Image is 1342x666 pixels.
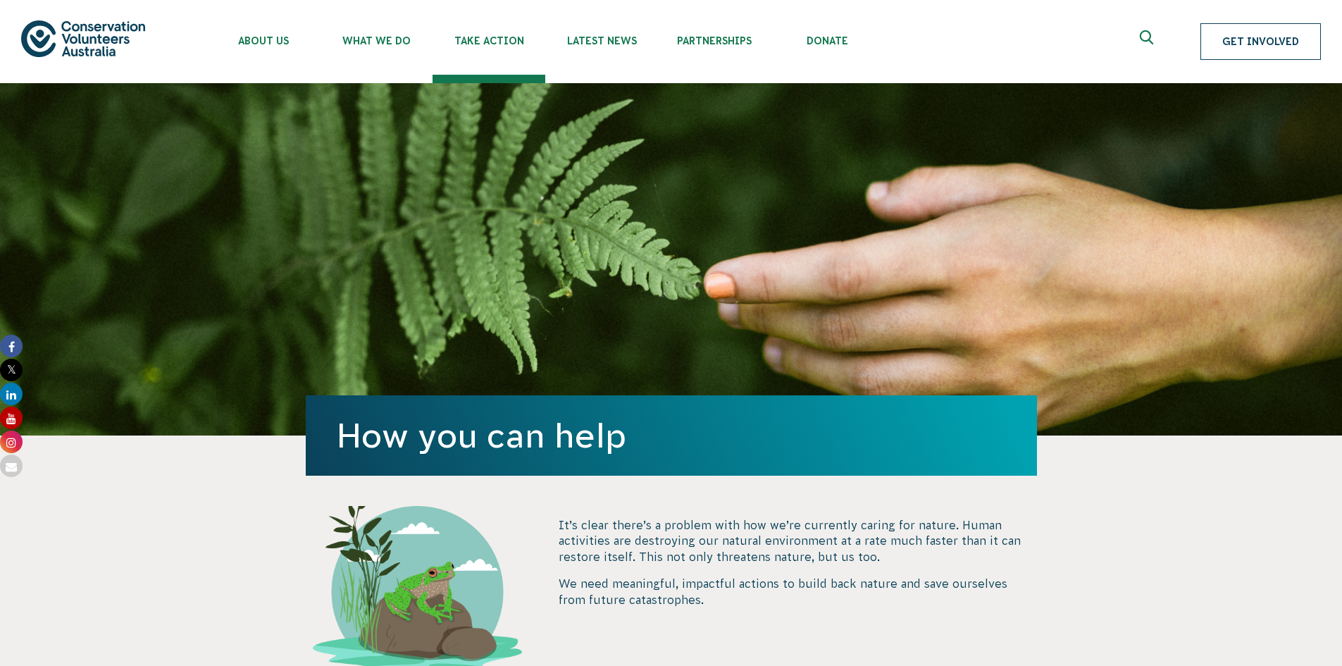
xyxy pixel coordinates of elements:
span: Latest News [545,35,658,47]
h1: How you can help [337,417,1006,455]
p: It’s clear there’s a problem with how we’re currently caring for nature. Human activities are des... [559,517,1036,565]
img: logo.svg [21,20,145,56]
a: Get Involved [1200,23,1321,60]
span: Partnerships [658,35,771,47]
p: We need meaningful, impactful actions to build back nature and save ourselves from future catastr... [559,576,1036,608]
button: Expand search box Close search box [1131,25,1165,58]
span: Take Action [433,35,545,47]
span: What We Do [320,35,433,47]
span: Donate [771,35,883,47]
span: Expand search box [1140,30,1157,53]
span: About Us [207,35,320,47]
